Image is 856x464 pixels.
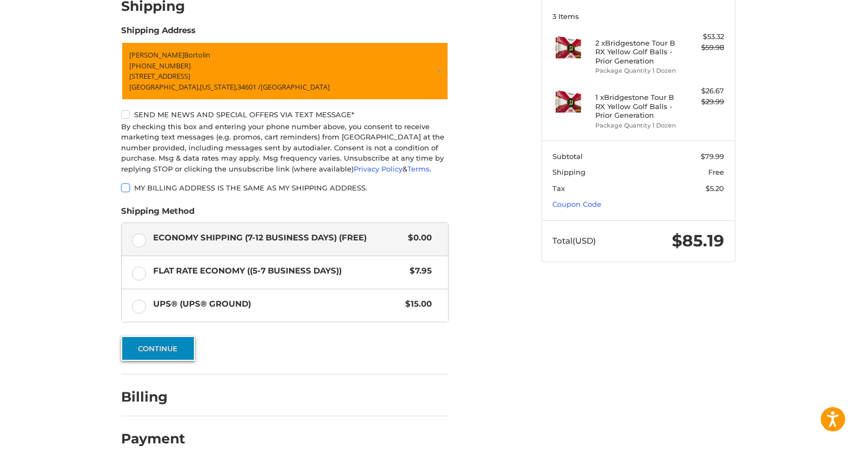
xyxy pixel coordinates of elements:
[595,66,678,75] li: Package Quantity 1 Dozen
[595,121,678,130] li: Package Quantity 1 Dozen
[121,205,194,223] legend: Shipping Method
[121,183,449,192] label: My billing address is the same as my shipping address.
[121,122,449,175] div: By checking this box and entering your phone number above, you consent to receive marketing text ...
[552,152,583,161] span: Subtotal
[552,236,596,246] span: Total (USD)
[552,184,565,193] span: Tax
[672,231,724,251] span: $85.19
[129,71,190,81] span: [STREET_ADDRESS]
[261,82,330,92] span: [GEOGRAPHIC_DATA]
[552,12,724,21] h3: 3 Items
[407,164,430,173] a: Terms
[121,42,449,100] a: Enter or select a different address
[121,110,449,119] label: Send me news and special offers via text message*
[403,232,432,244] span: $0.00
[129,50,184,60] span: [PERSON_NAME]
[595,93,678,119] h4: 1 x Bridgestone Tour B RX Yellow Golf Balls - Prior Generation
[706,184,724,193] span: $5.20
[701,152,724,161] span: $79.99
[681,42,724,53] div: $59.98
[121,430,185,447] h2: Payment
[129,61,191,71] span: [PHONE_NUMBER]
[153,298,400,310] span: UPS® (UPS® Ground)
[681,86,724,97] div: $26.67
[121,389,185,405] h2: Billing
[121,336,195,361] button: Continue
[153,232,403,244] span: Economy Shipping (7-12 Business Days) (Free)
[121,24,196,42] legend: Shipping Address
[708,168,724,176] span: Free
[400,298,432,310] span: $15.00
[681,97,724,107] div: $29.99
[552,200,601,208] a: Coupon Code
[405,265,432,277] span: $7.95
[552,168,586,176] span: Shipping
[129,82,200,92] span: [GEOGRAPHIC_DATA],
[200,82,237,92] span: [US_STATE],
[153,265,405,277] span: Flat Rate Economy ((5-7 Business Days))
[595,39,678,65] h4: 2 x Bridgestone Tour B RX Yellow Golf Balls - Prior Generation
[681,31,724,42] div: $53.32
[354,164,402,173] a: Privacy Policy
[237,82,261,92] span: 34601 /
[184,50,210,60] span: Bortolin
